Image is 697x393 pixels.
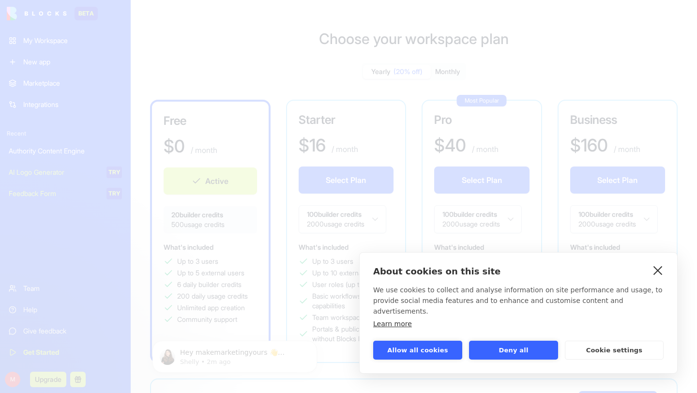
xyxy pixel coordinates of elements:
[565,341,664,360] button: Cookie settings
[373,341,462,360] button: Allow all cookies
[42,28,167,37] p: Hey makemarketingyours 👋 Welcome to Blocks 🙌 I'm here if you have any questions!
[22,29,37,45] img: Profile image for Shelly
[42,37,167,46] p: Message from Shelly, sent 2m ago
[15,20,179,52] div: message notification from Shelly, 2m ago. Hey makemarketingyours 👋 Welcome to Blocks 🙌 I'm here i...
[469,341,558,360] button: Deny all
[373,320,412,328] a: Learn more
[651,262,666,278] a: close
[373,285,664,317] p: We use cookies to collect and analyse information on site performance and usage, to provide socia...
[373,266,500,276] strong: About cookies on this site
